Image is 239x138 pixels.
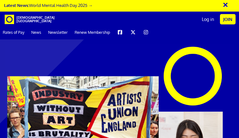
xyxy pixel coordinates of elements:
[45,25,71,39] a: Newsletter
[4,3,92,8] a: Latest News:World Mental Health Day 2025 →
[220,14,236,24] a: Join
[4,3,29,8] strong: Latest News:
[199,12,217,27] a: Log in
[28,25,44,39] a: News
[72,25,113,39] a: Renew Membership
[17,16,32,23] span: [DEMOGRAPHIC_DATA][GEOGRAPHIC_DATA]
